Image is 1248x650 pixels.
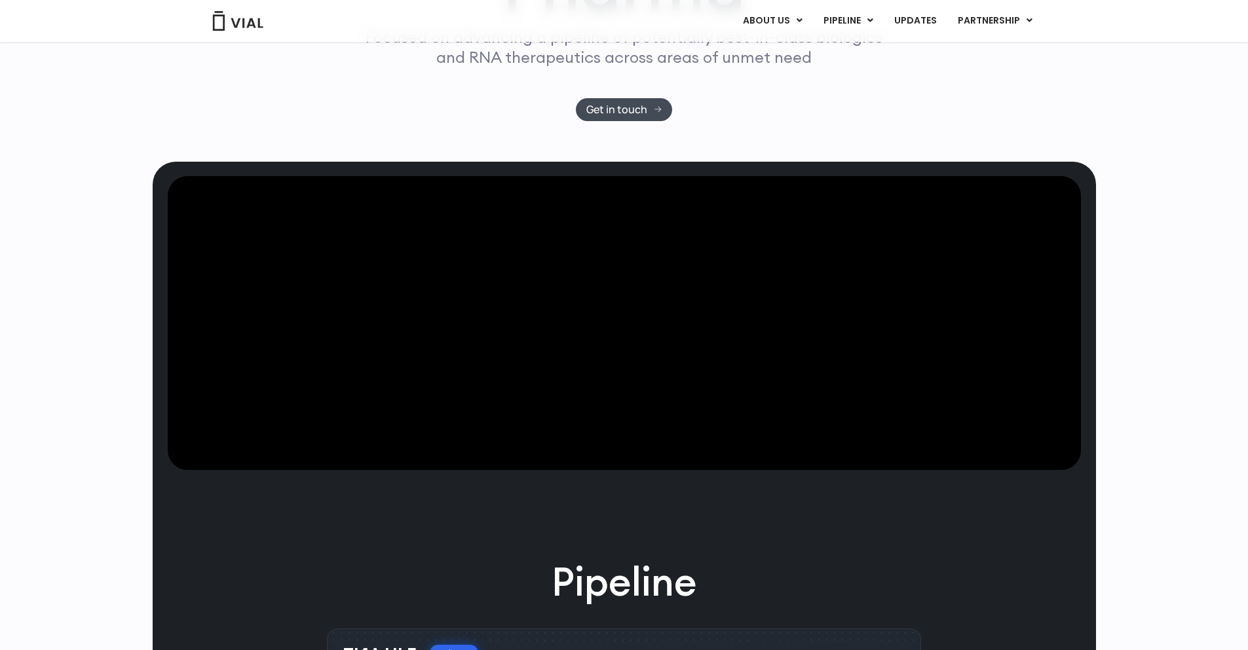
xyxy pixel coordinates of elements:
span: Get in touch [586,105,647,115]
p: Focused on advancing a pipeline of potentially best-in-class biologics and RNA therapeutics acros... [360,27,888,67]
h2: Pipeline [552,555,697,609]
a: PARTNERSHIPMenu Toggle [947,10,1043,32]
a: UPDATES [884,10,947,32]
a: ABOUT USMenu Toggle [732,10,812,32]
a: PIPELINEMenu Toggle [813,10,883,32]
img: Vial Logo [212,11,264,31]
a: Get in touch [576,98,672,121]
